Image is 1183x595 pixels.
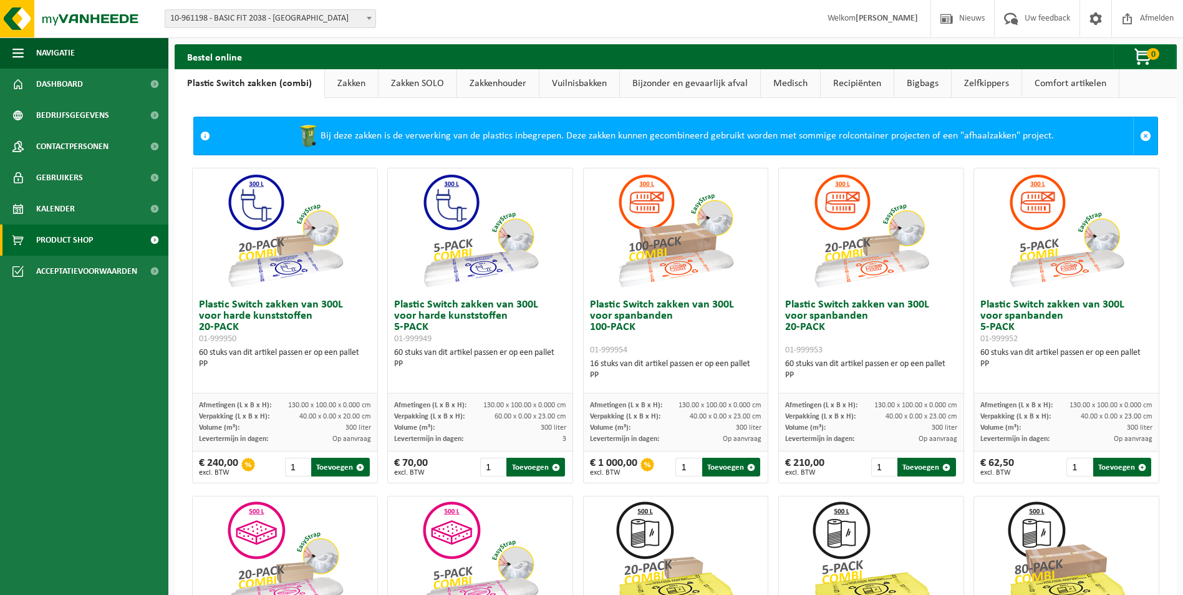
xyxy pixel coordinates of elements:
h2: Bestel online [175,44,254,69]
span: 300 liter [541,424,566,432]
span: Afmetingen (L x B x H): [980,402,1053,409]
a: Zakken SOLO [379,69,456,98]
span: Afmetingen (L x B x H): [785,402,857,409]
input: 1 [871,458,896,476]
button: Toevoegen [1093,458,1151,476]
input: 1 [1066,458,1091,476]
div: € 70,00 [394,458,428,476]
span: Op aanvraag [1114,435,1152,443]
a: Plastic Switch zakken (combi) [175,69,324,98]
img: 01-999950 [223,168,347,293]
span: Op aanvraag [332,435,371,443]
span: Verpakking (L x B x H): [199,413,269,420]
button: Toevoegen [702,458,760,476]
span: Navigatie [36,37,75,69]
img: 01-999953 [809,168,934,293]
div: 60 stuks van dit artikel passen er op een pallet [394,347,566,370]
span: Volume (m³): [199,424,239,432]
input: 1 [285,458,310,476]
div: 16 stuks van dit artikel passen er op een pallet [590,359,762,381]
span: excl. BTW [199,469,238,476]
span: Levertermijn in dagen: [199,435,268,443]
span: Volume (m³): [394,424,435,432]
span: Levertermijn in dagen: [394,435,463,443]
span: 01-999954 [590,346,627,355]
span: excl. BTW [394,469,428,476]
span: 40.00 x 0.00 x 23.00 cm [886,413,957,420]
span: Levertermijn in dagen: [980,435,1050,443]
span: 01-999949 [394,334,432,344]
a: Recipiënten [821,69,894,98]
div: 60 stuks van dit artikel passen er op een pallet [785,359,957,381]
a: Medisch [761,69,820,98]
div: 60 stuks van dit artikel passen er op een pallet [980,347,1152,370]
span: Verpakking (L x B x H): [394,413,465,420]
span: Verpakking (L x B x H): [590,413,660,420]
strong: [PERSON_NAME] [856,14,918,23]
span: 10-961198 - BASIC FIT 2038 - BRUSSEL [165,9,376,28]
span: 300 liter [736,424,761,432]
span: Op aanvraag [919,435,957,443]
img: WB-0240-HPE-GN-50.png [296,123,321,148]
span: Product Shop [36,225,93,256]
span: Acceptatievoorwaarden [36,256,137,287]
input: 1 [675,458,700,476]
div: PP [394,359,566,370]
span: Contactpersonen [36,131,109,162]
span: 130.00 x 100.00 x 0.000 cm [678,402,761,409]
span: Bedrijfsgegevens [36,100,109,131]
div: PP [980,359,1152,370]
img: 01-999949 [418,168,543,293]
a: Vuilnisbakken [539,69,619,98]
span: Kalender [36,193,75,225]
span: 130.00 x 100.00 x 0.000 cm [874,402,957,409]
span: Afmetingen (L x B x H): [590,402,662,409]
span: Gebruikers [36,162,83,193]
span: 130.00 x 100.00 x 0.000 cm [483,402,566,409]
a: Zakkenhouder [457,69,539,98]
button: Toevoegen [311,458,369,476]
div: 60 stuks van dit artikel passen er op een pallet [199,347,371,370]
div: € 240,00 [199,458,238,476]
span: Dashboard [36,69,83,100]
h3: Plastic Switch zakken van 300L voor harde kunststoffen 5-PACK [394,299,566,344]
a: Zelfkippers [952,69,1021,98]
a: Bigbags [894,69,951,98]
h3: Plastic Switch zakken van 300L voor harde kunststoffen 20-PACK [199,299,371,344]
span: excl. BTW [590,469,637,476]
span: Volume (m³): [590,424,630,432]
span: 3 [563,435,566,443]
button: Toevoegen [897,458,955,476]
h3: Plastic Switch zakken van 300L voor spanbanden 5-PACK [980,299,1152,344]
a: Sluit melding [1133,117,1157,155]
span: excl. BTW [980,469,1014,476]
div: PP [199,359,371,370]
span: excl. BTW [785,469,824,476]
span: Verpakking (L x B x H): [980,413,1051,420]
a: Zakken [325,69,378,98]
div: Bij deze zakken is de verwerking van de plastics inbegrepen. Deze zakken kunnen gecombineerd gebr... [216,117,1133,155]
a: Comfort artikelen [1022,69,1119,98]
h3: Plastic Switch zakken van 300L voor spanbanden 20-PACK [785,299,957,356]
span: Levertermijn in dagen: [590,435,659,443]
div: € 1 000,00 [590,458,637,476]
span: 40.00 x 0.00 x 20.00 cm [299,413,371,420]
span: Volume (m³): [980,424,1021,432]
span: 300 liter [1127,424,1152,432]
span: 60.00 x 0.00 x 23.00 cm [495,413,566,420]
span: 01-999953 [785,346,823,355]
div: € 62,50 [980,458,1014,476]
span: 0 [1147,48,1159,60]
span: 01-999950 [199,334,236,344]
span: 10-961198 - BASIC FIT 2038 - BRUSSEL [165,10,375,27]
span: Volume (m³): [785,424,826,432]
a: Bijzonder en gevaarlijk afval [620,69,760,98]
span: Levertermijn in dagen: [785,435,854,443]
span: 130.00 x 100.00 x 0.000 cm [1070,402,1152,409]
span: 40.00 x 0.00 x 23.00 cm [1081,413,1152,420]
input: 1 [480,458,505,476]
img: 01-999954 [613,168,738,293]
button: Toevoegen [506,458,564,476]
div: PP [785,370,957,381]
div: € 210,00 [785,458,824,476]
